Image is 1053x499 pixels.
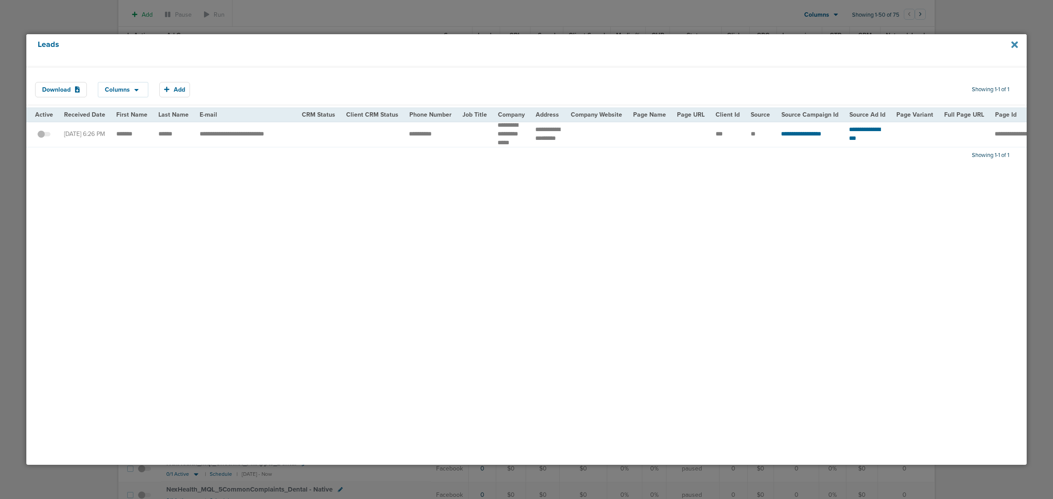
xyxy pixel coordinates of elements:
[174,86,185,93] span: Add
[891,108,938,121] th: Page Variant
[566,108,628,121] th: Company Website
[972,152,1009,159] span: Showing 1-1 of 1
[781,111,838,118] span: Source Campaign Id
[35,111,53,118] span: Active
[849,111,885,118] span: Source Ad Id
[38,40,920,60] h4: Leads
[972,86,1009,93] span: Showing 1-1 of 1
[35,82,87,97] button: Download
[158,111,189,118] span: Last Name
[716,111,740,118] span: Client Id
[159,82,190,97] button: Add
[530,108,566,121] th: Address
[628,108,672,121] th: Page Name
[989,108,1049,121] th: Page Id
[340,108,404,121] th: Client CRM Status
[200,111,217,118] span: E-mail
[59,121,111,147] td: [DATE] 6:26 PM
[938,108,989,121] th: Full Page URL
[492,108,530,121] th: Company
[64,111,105,118] span: Received Date
[751,111,770,118] span: Source
[302,111,335,118] span: CRM Status
[677,111,705,118] span: Page URL
[409,111,451,118] span: Phone Number
[105,87,130,93] span: Columns
[116,111,147,118] span: First Name
[457,108,492,121] th: Job Title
